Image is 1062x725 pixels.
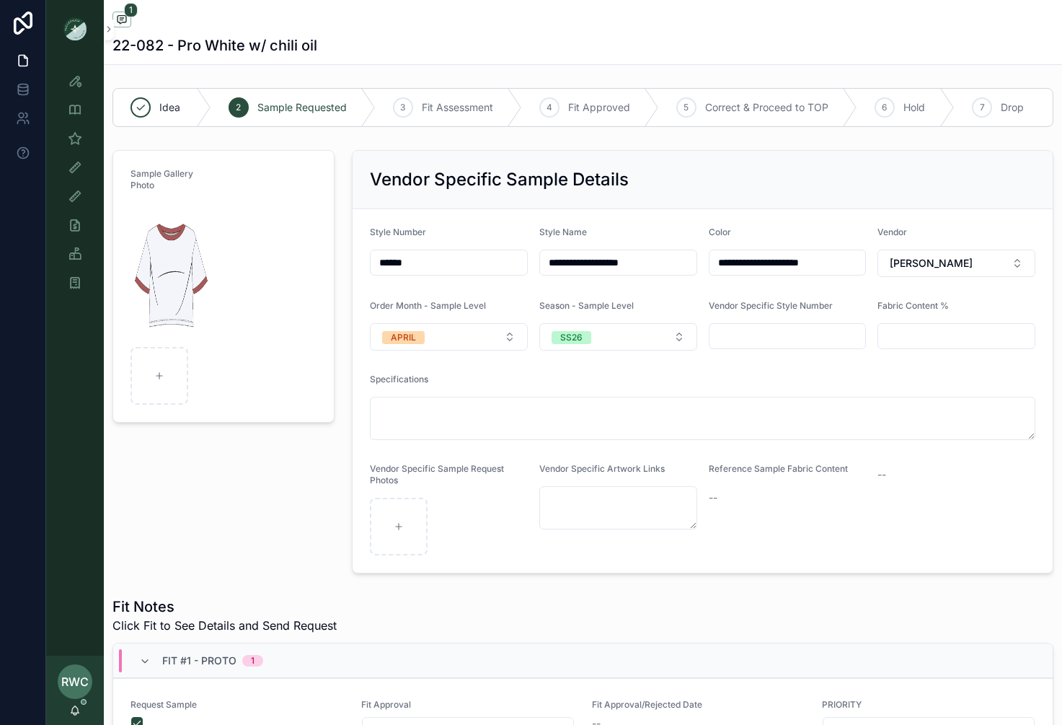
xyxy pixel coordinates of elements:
[112,12,131,30] button: 1
[547,102,552,113] span: 4
[709,491,717,505] span: --
[391,331,416,344] div: APRIL
[370,463,504,485] span: Vendor Specific Sample Request Photos
[877,300,949,311] span: Fabric Content %
[400,102,405,113] span: 3
[877,250,1035,277] button: Select Button
[112,617,337,634] span: Click Fit to See Details and Send Request
[370,374,428,385] span: Specifications
[112,597,337,617] h1: Fit Notes
[46,58,104,315] div: scrollable content
[568,100,630,115] span: Fit Approved
[162,654,236,668] span: Fit #1 - Proto
[370,227,426,237] span: Style Number
[882,102,887,113] span: 6
[980,102,985,113] span: 7
[592,699,805,711] span: Fit Approval/Rejected Date
[130,699,344,711] span: Request Sample
[257,100,347,115] span: Sample Requested
[422,100,493,115] span: Fit Assessment
[705,100,828,115] span: Correct & Proceed to TOP
[159,100,180,115] span: Idea
[361,699,575,711] span: Fit Approval
[877,467,886,482] span: --
[877,227,907,237] span: Vendor
[370,300,486,311] span: Order Month - Sample Level
[112,35,317,56] h1: 22-082 - Pro White w/ chili oil
[1001,100,1024,115] span: Drop
[709,227,731,237] span: Color
[124,3,138,17] span: 1
[370,323,528,351] button: Select Button
[539,323,697,351] button: Select Button
[539,463,665,474] span: Vendor Specific Artwork Links
[560,331,583,344] div: SS26
[890,256,973,271] span: [PERSON_NAME]
[61,673,89,690] span: RWC
[63,17,87,40] img: App logo
[683,102,689,113] span: 5
[236,102,241,113] span: 2
[903,100,925,115] span: Hold
[251,655,255,667] div: 1
[709,463,848,474] span: Reference Sample Fabric Content
[130,168,193,190] span: Sample Gallery Photo
[539,227,587,237] span: Style Name
[539,300,634,311] span: Season - Sample Level
[370,168,629,191] h2: Vendor Specific Sample Details
[709,300,833,311] span: Vendor Specific Style Number
[822,699,1035,711] span: PRIORITY
[130,203,218,341] img: Screenshot-2025-08-27-at-11.39.53-PM.png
